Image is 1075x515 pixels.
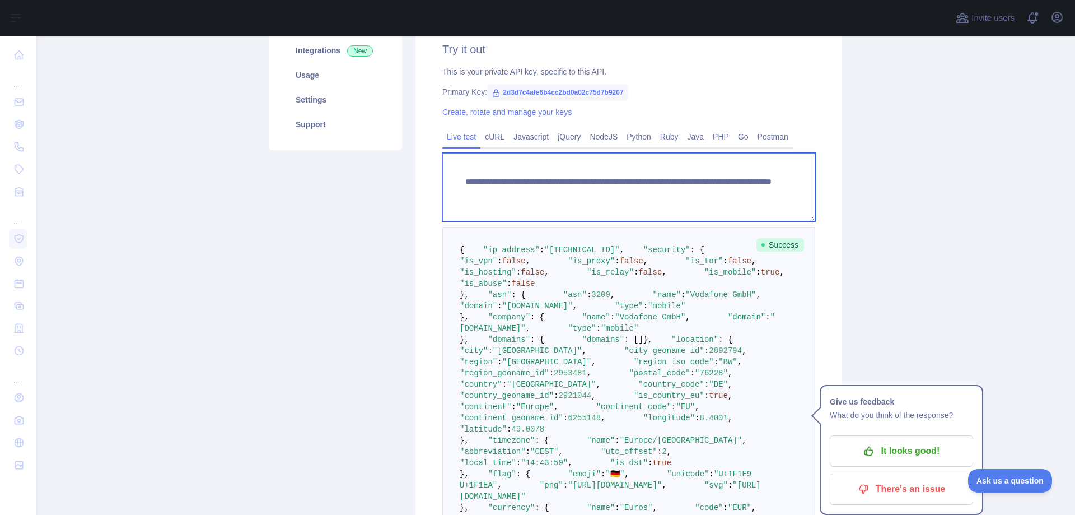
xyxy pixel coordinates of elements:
[718,358,737,366] span: "BW"
[653,290,681,299] span: "name"
[718,335,732,344] span: : {
[662,447,666,456] span: 2
[460,369,549,378] span: "region_geoname_id"
[610,458,648,467] span: "is_dst"
[568,257,615,266] span: "is_proxy"
[554,402,558,411] span: ,
[756,290,760,299] span: ,
[9,67,27,90] div: ...
[530,447,558,456] span: "CEST"
[530,313,544,322] span: : {
[685,313,690,322] span: ,
[563,414,568,423] span: :
[751,503,756,512] span: ,
[709,346,742,355] span: 2892794
[742,346,746,355] span: ,
[714,358,718,366] span: :
[460,458,516,467] span: "local_time"
[554,369,587,378] span: 2953481
[535,503,549,512] span: : {
[648,458,652,467] span: :
[700,414,728,423] span: 8.4001
[681,290,685,299] span: :
[460,335,469,344] span: },
[587,268,634,277] span: "is_relay"
[838,442,965,461] p: It looks good!
[553,128,585,146] a: jQuery
[830,435,973,467] button: It looks good!
[620,436,742,445] span: "Europe/[GEOGRAPHIC_DATA]"
[728,391,732,400] span: ,
[487,84,628,101] span: 2d3d7c4afe6b4cc2bd0a02c75d7b9207
[460,301,497,310] span: "domain"
[516,470,530,479] span: : {
[733,128,753,146] a: Go
[568,414,601,423] span: 6255148
[516,268,521,277] span: :
[282,112,389,137] a: Support
[671,402,676,411] span: :
[530,335,544,344] span: : {
[728,414,732,423] span: ,
[624,346,704,355] span: "city_geoname_id"
[460,425,507,434] span: "latitude"
[460,313,469,322] span: },
[460,414,563,423] span: "continent_geoname_id"
[653,458,672,467] span: true
[568,324,596,333] span: "type"
[723,503,728,512] span: :
[558,391,591,400] span: 2921044
[643,301,648,310] span: :
[676,402,695,411] span: "EU"
[634,358,714,366] span: "region_iso_code"
[493,346,582,355] span: "[GEOGRAPHIC_DATA]"
[643,245,690,254] span: "security"
[737,358,742,366] span: ,
[601,414,605,423] span: ,
[753,128,793,146] a: Postman
[516,402,554,411] span: "Europe"
[728,481,732,490] span: :
[954,9,1017,27] button: Invite users
[480,128,509,146] a: cURL
[568,470,601,479] span: "emoji"
[656,128,683,146] a: Ruby
[615,503,619,512] span: :
[442,128,480,146] a: Live test
[615,257,619,266] span: :
[460,380,502,389] span: "country"
[488,290,511,299] span: "asn"
[830,409,973,422] p: What do you think of the response?
[723,257,728,266] span: :
[460,402,511,411] span: "continent"
[968,469,1053,493] iframe: Toggle Customer Support
[695,414,699,423] span: :
[521,458,568,467] span: "14:43:59"
[511,402,516,411] span: :
[765,313,770,322] span: :
[601,447,657,456] span: "utc_offset"
[662,268,666,277] span: ,
[558,447,563,456] span: ,
[460,268,516,277] span: "is_hosting"
[502,301,573,310] span: "[DOMAIN_NAME]"
[683,128,709,146] a: Java
[497,358,502,366] span: :
[695,503,723,512] span: "code"
[624,335,643,344] span: : []
[596,324,601,333] span: :
[511,425,544,434] span: 49.0078
[728,257,751,266] span: false
[662,481,666,490] span: ,
[704,268,756,277] span: "is_mobile"
[838,480,965,499] p: There's an issue
[620,257,643,266] span: false
[643,414,695,423] span: "longitude"
[830,395,973,409] h1: Give us feedback
[610,290,615,299] span: ,
[460,279,507,288] span: "is_abuse"
[502,358,592,366] span: "[GEOGRAPHIC_DATA]"
[497,257,502,266] span: :
[507,279,511,288] span: :
[634,391,704,400] span: "is_country_eu"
